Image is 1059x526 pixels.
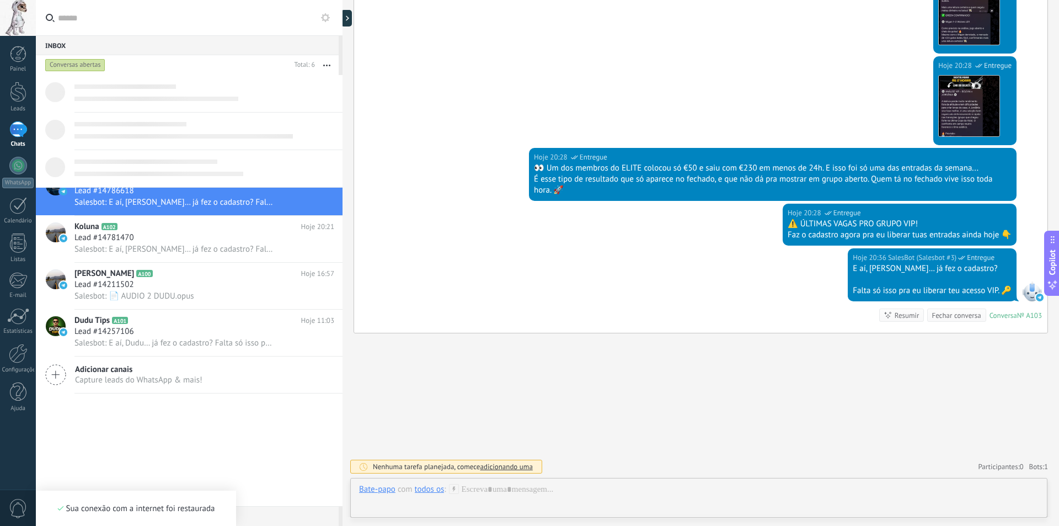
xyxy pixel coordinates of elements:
[2,217,34,225] div: Calendário
[1029,462,1048,471] span: Bots:
[2,328,34,335] div: Estatísticas
[112,317,128,324] span: A101
[60,281,67,289] img: icon
[74,244,274,254] span: Salesbot: E aí, [PERSON_NAME]… já fez o cadastro? Falta só isso pra eu liberar teu acesso VIP. 🔑
[45,59,105,72] div: Conversas abertas
[373,462,533,471] div: Nenhuma tarefa planejada, comece
[853,252,888,263] div: Hoje 20:36
[74,315,110,326] span: Dudu Tips
[74,185,134,196] span: Lead #14786618
[480,462,532,471] span: adicionando uma
[398,484,413,495] span: com
[939,76,999,136] img: 1801d252-317c-421b-ae08-1367158e1aa1
[75,375,202,385] span: Capture leads do WhatsApp & mais!
[74,268,134,279] span: [PERSON_NAME]
[301,315,334,326] span: Hoje 11:03
[2,178,34,188] div: WhatsApp
[74,291,194,301] span: Salesbot: 📄 AUDIO 2 DUDU.opus
[534,152,569,163] div: Hoje 20:28
[60,328,67,336] img: icon
[341,10,352,26] div: Mostrar
[1047,249,1058,275] span: Copilot
[136,270,152,277] span: A100
[36,263,343,309] a: avataricon[PERSON_NAME]A100Hoje 16:57Lead #14211502Salesbot: 📄 AUDIO 2 DUDU.opus
[36,35,339,55] div: Inbox
[534,163,1012,174] div: 👀 Um dos membros do ELITE colocou só €50 e saiu com €230 em menos de 24h. E isso foi só uma das e...
[932,310,981,321] div: Fechar conversa
[1044,462,1048,471] span: 1
[2,366,34,374] div: Configurações
[2,66,34,73] div: Painel
[101,223,117,230] span: A102
[74,197,274,208] span: Salesbot: E aí, [PERSON_NAME]… já fez o cadastro? Falta só isso pra eu liberar teu acesso VIP. 🔑
[853,285,1012,296] div: Falta só isso pra eu liberar teu acesso VIP. 🔑
[2,141,34,148] div: Chats
[301,268,334,279] span: Hoje 16:57
[60,235,67,242] img: icon
[1022,281,1042,301] span: SalesBot
[301,221,334,232] span: Hoje 20:21
[833,208,861,219] span: Entregue
[984,60,1012,71] span: Entregue
[888,252,956,263] span: SalesBot (Salesbot #3)
[2,105,34,113] div: Leads
[74,232,134,243] span: Lead #14781470
[60,188,67,195] img: icon
[74,326,134,337] span: Lead #14257106
[57,503,215,514] div: Sua conexão com a internet foi restaurada
[75,364,202,375] span: Adicionar canais
[853,263,1012,274] div: E aí, [PERSON_NAME]… já fez o cadastro?
[788,230,1012,241] div: Faz o cadastro agora pra eu liberar tuas entradas ainda hoje 👇
[580,152,607,163] span: Entregue
[2,292,34,299] div: E-mail
[1017,311,1042,320] div: № A103
[2,256,34,263] div: Listas
[788,208,823,219] div: Hoje 20:28
[36,169,343,215] a: avataricon[PERSON_NAME]A103Hoje 20:36Lead #14786618Salesbot: E aí, [PERSON_NAME]… já fez o cadast...
[415,484,445,494] div: todos os
[444,484,446,495] span: :
[36,310,343,356] a: avatariconDudu TipsA101Hoje 11:03Lead #14257106Salesbot: E aí, Dudu… já fez o cadastro? Falta só ...
[36,216,343,262] a: avatariconKolunaA102Hoje 20:21Lead #14781470Salesbot: E aí, [PERSON_NAME]… já fez o cadastro? Fal...
[895,310,919,321] div: Resumir
[290,60,315,71] div: Total: 6
[1020,462,1024,471] span: 0
[788,219,1012,230] div: ⚠️ ÚLTIMAS VAGAS PRO GRUPO VIP!
[74,279,134,290] span: Lead #14211502
[938,60,974,71] div: Hoje 20:28
[74,221,99,232] span: Koluna
[978,462,1023,471] a: Participantes:0
[1036,294,1044,301] img: telegram-sm.svg
[990,311,1017,320] div: Conversa
[534,174,1012,196] div: É esse tipo de resultado que só aparece no fechado, e que não dá pra mostrar em grupo aberto. Que...
[2,405,34,412] div: Ajuda
[967,252,994,263] span: Entregue
[74,338,274,348] span: Salesbot: E aí, Dudu… já fez o cadastro? Falta só isso pra eu liberar teu acesso VIP. 🔑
